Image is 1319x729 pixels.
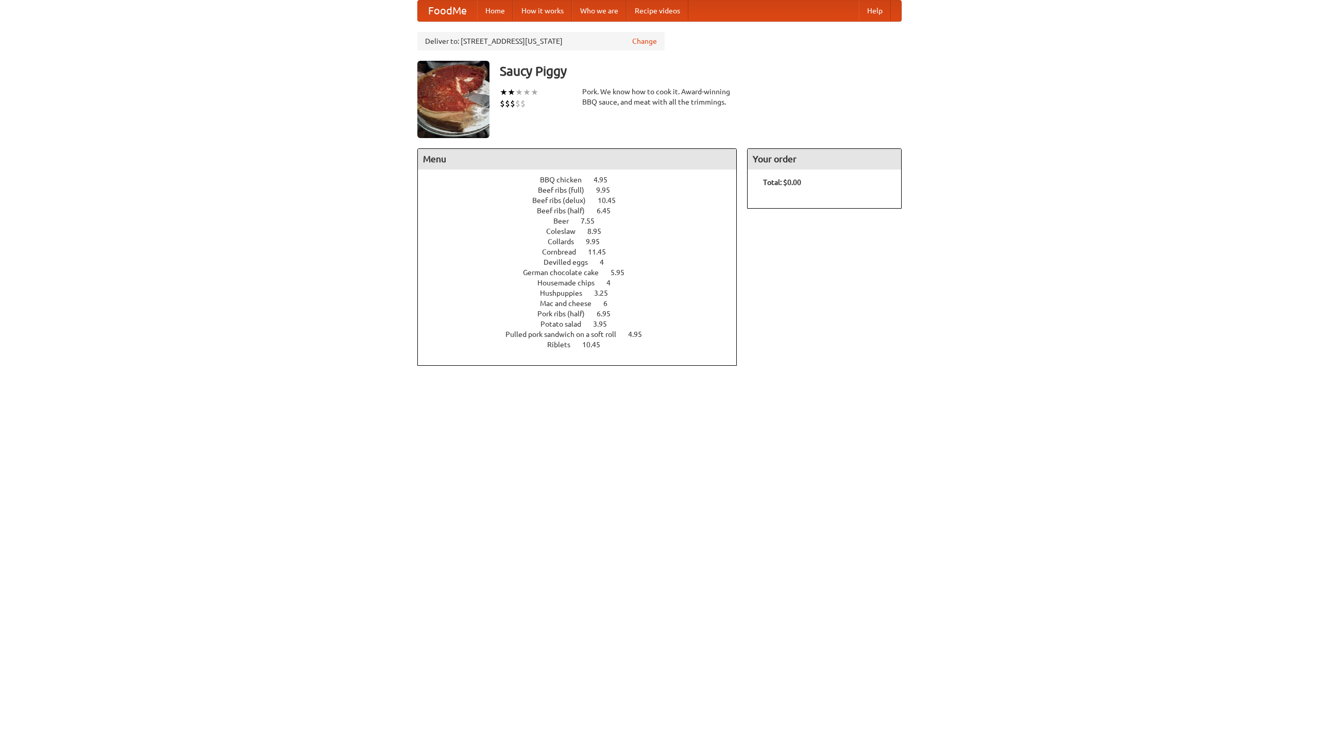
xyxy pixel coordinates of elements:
span: Beer [553,217,579,225]
span: Riblets [547,341,581,349]
a: Pork ribs (half) 6.95 [537,310,630,318]
li: $ [515,98,520,109]
span: 4.95 [594,176,618,184]
span: 4.95 [628,330,652,338]
span: BBQ chicken [540,176,592,184]
span: Pulled pork sandwich on a soft roll [505,330,627,338]
span: 9.95 [586,238,610,246]
a: FoodMe [418,1,477,21]
a: Help [859,1,891,21]
li: ★ [523,87,531,98]
h4: Menu [418,149,736,169]
span: 6 [603,299,618,308]
span: Collards [548,238,584,246]
span: 10.45 [598,196,626,205]
a: Beef ribs (delux) 10.45 [532,196,635,205]
a: Collards 9.95 [548,238,619,246]
a: Who we are [572,1,627,21]
span: Housemade chips [537,279,605,287]
a: Home [477,1,513,21]
a: Hushpuppies 3.25 [540,289,627,297]
a: Riblets 10.45 [547,341,619,349]
span: 5.95 [611,268,635,277]
a: Pulled pork sandwich on a soft roll 4.95 [505,330,661,338]
span: 6.45 [597,207,621,215]
span: Beef ribs (half) [537,207,595,215]
li: $ [500,98,505,109]
span: 9.95 [596,186,620,194]
a: German chocolate cake 5.95 [523,268,644,277]
img: angular.jpg [417,61,489,138]
h3: Saucy Piggy [500,61,902,81]
a: Coleslaw 8.95 [546,227,620,235]
a: Beer 7.55 [553,217,614,225]
span: Beef ribs (delux) [532,196,596,205]
span: 3.95 [593,320,617,328]
span: Cornbread [542,248,586,256]
span: Devilled eggs [544,258,598,266]
span: 6.95 [597,310,621,318]
span: German chocolate cake [523,268,609,277]
span: Potato salad [540,320,591,328]
a: Devilled eggs 4 [544,258,623,266]
div: Deliver to: [STREET_ADDRESS][US_STATE] [417,32,665,50]
span: 7.55 [581,217,605,225]
a: BBQ chicken 4.95 [540,176,627,184]
span: 4 [606,279,621,287]
a: Potato salad 3.95 [540,320,626,328]
span: Coleslaw [546,227,586,235]
span: Hushpuppies [540,289,593,297]
li: ★ [515,87,523,98]
a: Recipe videos [627,1,688,21]
li: ★ [500,87,508,98]
a: Beef ribs (full) 9.95 [538,186,629,194]
li: $ [510,98,515,109]
li: $ [520,98,526,109]
li: ★ [508,87,515,98]
span: Beef ribs (full) [538,186,595,194]
span: Mac and cheese [540,299,602,308]
a: Change [632,36,657,46]
h4: Your order [748,149,901,169]
a: Beef ribs (half) 6.45 [537,207,630,215]
span: 10.45 [582,341,611,349]
span: 11.45 [588,248,616,256]
li: $ [505,98,510,109]
span: Pork ribs (half) [537,310,595,318]
span: 8.95 [587,227,612,235]
div: Pork. We know how to cook it. Award-winning BBQ sauce, and meat with all the trimmings. [582,87,737,107]
a: How it works [513,1,572,21]
a: Mac and cheese 6 [540,299,627,308]
a: Housemade chips 4 [537,279,630,287]
a: Cornbread 11.45 [542,248,625,256]
b: Total: $0.00 [763,178,801,187]
span: 3.25 [594,289,618,297]
li: ★ [531,87,538,98]
span: 4 [600,258,614,266]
